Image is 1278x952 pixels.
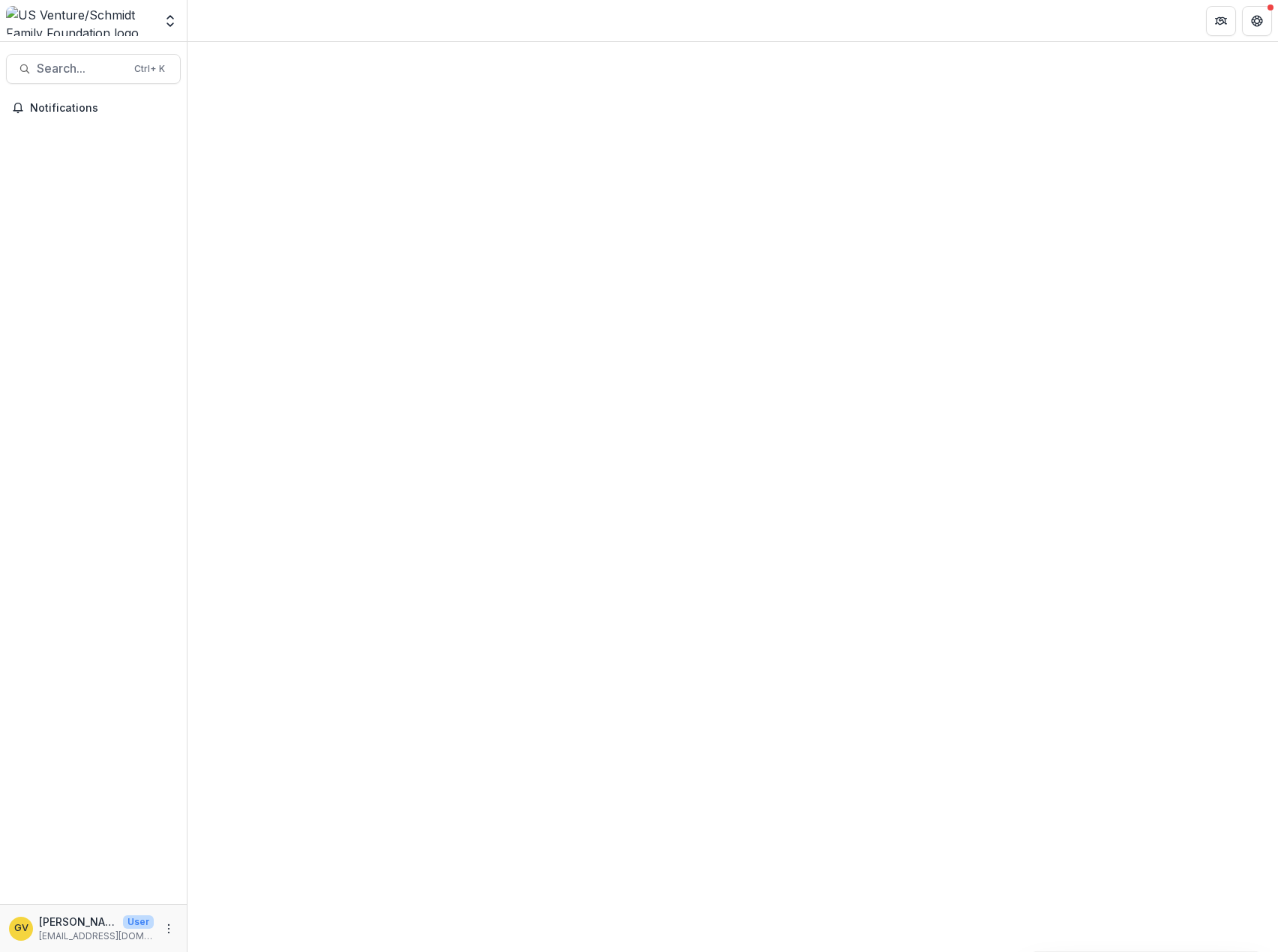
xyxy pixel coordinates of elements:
span: Search... [37,61,125,76]
span: Notifications [30,102,175,115]
img: US Venture/Schmidt Family Foundation logo [6,6,154,36]
p: [EMAIL_ADDRESS][DOMAIN_NAME] [39,930,154,943]
div: Ctrl + K [131,61,168,77]
button: Get Help [1242,6,1272,36]
button: Search... [6,54,181,84]
p: User [123,915,154,929]
button: More [160,920,178,938]
nav: breadcrumb [193,10,257,31]
div: Greg Vandenberg [14,924,28,933]
button: Open entity switcher [160,6,181,36]
button: Partners [1206,6,1236,36]
button: Notifications [6,96,181,120]
p: [PERSON_NAME] [39,914,117,930]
